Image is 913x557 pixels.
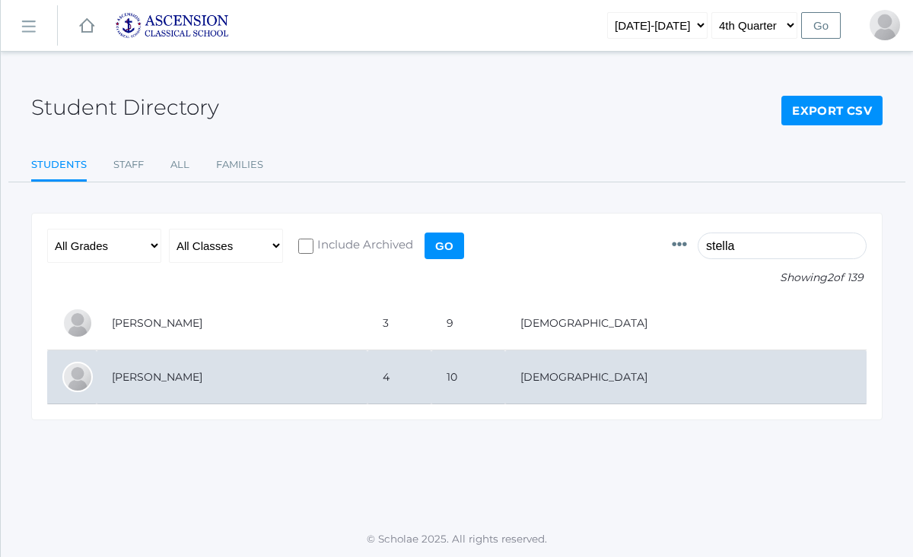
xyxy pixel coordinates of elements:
a: Export CSV [781,96,883,126]
td: 4 [367,350,431,404]
td: [PERSON_NAME] [97,296,367,350]
td: 10 [431,350,504,404]
img: ascension-logo-blue-113fc29133de2fb5813e50b71547a291c5fdb7962bf76d49838a2a14a36269ea.jpg [115,12,229,39]
td: 9 [431,296,504,350]
span: Include Archived [313,236,413,255]
a: Staff [113,150,144,180]
a: Students [31,150,87,182]
td: [DEMOGRAPHIC_DATA] [505,296,867,350]
td: 3 [367,296,431,350]
p: Showing of 139 [672,270,867,286]
input: Go [801,12,841,39]
span: 2 [827,271,833,284]
p: © Scholae 2025. All rights reserved. [1,531,913,546]
div: Kristy Sumlin [870,10,900,40]
td: [DEMOGRAPHIC_DATA] [505,350,867,404]
input: Include Archived [298,239,313,254]
input: Go [425,233,464,259]
td: [PERSON_NAME] [97,350,367,404]
a: All [170,150,189,180]
input: Filter by name [698,233,867,259]
div: Stella Weiland [62,362,93,392]
div: Stella Hathorn [62,308,93,338]
a: Families [216,150,263,180]
h2: Student Directory [31,96,219,119]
